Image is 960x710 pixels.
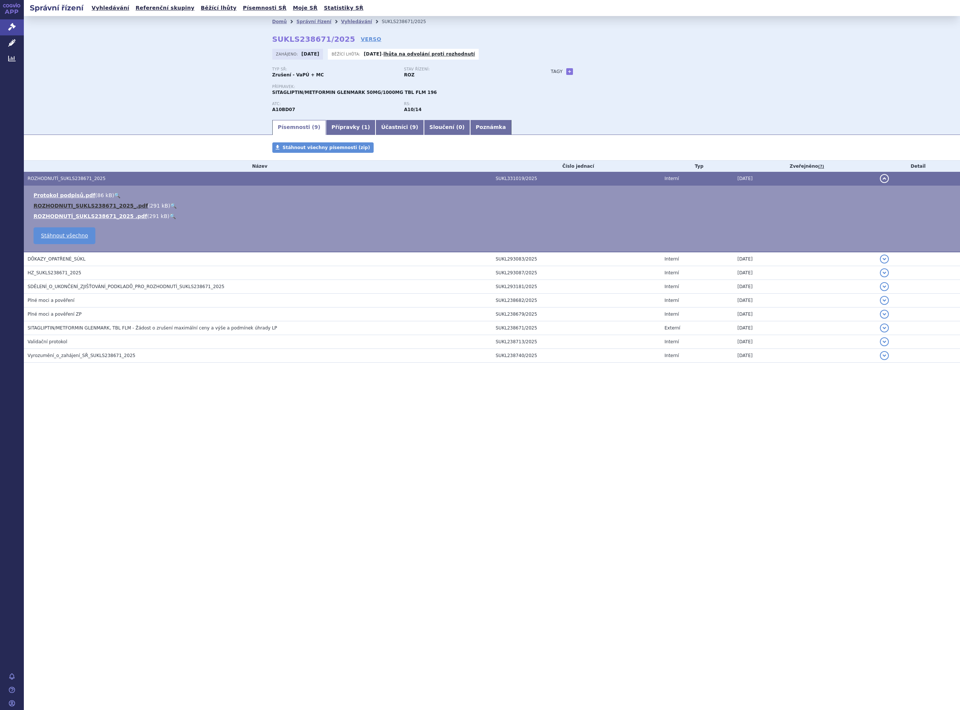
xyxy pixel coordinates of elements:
[24,161,492,172] th: Název
[734,307,877,321] td: [DATE]
[97,192,112,198] span: 86 kB
[272,85,536,89] p: Přípravek:
[272,142,374,153] a: Stáhnout všechny písemnosti (zip)
[272,90,437,95] span: SITAGLIPTIN/METFORMIN GLENMARK 50MG/1000MG TBL FLM 196
[34,192,95,198] a: Protokol podpisů.pdf
[661,161,734,172] th: Typ
[734,161,877,172] th: Zveřejněno
[424,120,470,135] a: Sloučení (0)
[880,324,889,332] button: detail
[272,107,295,112] strong: METFORMIN A SITAGLIPTIN
[199,3,239,13] a: Běžící lhůty
[492,252,661,266] td: SUKL293083/2025
[114,192,120,198] a: 🔍
[28,256,85,262] span: DŮKAZY_OPATŘENÉ_SÚKL
[665,176,679,181] span: Interní
[492,161,661,172] th: Číslo jednací
[566,68,573,75] a: +
[276,51,300,57] span: Zahájeno:
[665,284,679,289] span: Interní
[734,172,877,186] td: [DATE]
[880,255,889,264] button: detail
[551,67,563,76] h3: Tagy
[149,213,167,219] span: 291 kB
[492,335,661,349] td: SUKL238713/2025
[376,120,424,135] a: Účastníci (9)
[880,337,889,346] button: detail
[170,203,177,209] a: 🔍
[34,192,953,199] li: ( )
[28,325,277,331] span: SITAGLIPTIN/METFORMIN GLENMARK, TBL FLM - Žádost o zrušení maximální ceny a výše a podmínek úhrad...
[34,212,953,220] li: ( )
[326,120,376,135] a: Přípravky (1)
[89,3,132,13] a: Vyhledávání
[404,72,415,78] strong: ROZ
[272,35,355,44] strong: SUKLS238671/2025
[364,51,475,57] p: -
[364,124,368,130] span: 1
[404,102,529,106] p: RS:
[734,266,877,280] td: [DATE]
[404,107,422,112] strong: metformin a sitagliptin
[470,120,511,135] a: Poznámka
[492,349,661,363] td: SUKL238740/2025
[880,351,889,360] button: detail
[665,325,680,331] span: Externí
[818,164,824,169] abbr: (?)
[28,353,135,358] span: Vyrozumění_o_zahájení_SŘ_SUKLS238671_2025
[28,284,224,289] span: SDĚLENÍ_O_UKONČENÍ_ZJIŠŤOVÁNÍ_PODKLADŮ_PRO_ROZHODNUTÍ_SUKLS238671_2025
[665,298,679,303] span: Interní
[28,176,105,181] span: ROZHODNUTÍ_SUKLS238671_2025
[361,35,381,43] a: VERSO
[665,312,679,317] span: Interní
[28,339,67,344] span: Validační protokol
[34,202,953,209] li: ( )
[321,3,365,13] a: Statistiky SŘ
[28,270,81,275] span: HZ_SUKLS238671_2025
[169,213,176,219] a: 🔍
[272,102,397,106] p: ATC:
[412,124,416,130] span: 9
[283,145,370,150] span: Stáhnout všechny písemnosti (zip)
[28,312,82,317] span: Plné moci a pověření ZP
[880,174,889,183] button: detail
[492,307,661,321] td: SUKL238679/2025
[301,51,319,57] strong: [DATE]
[665,353,679,358] span: Interní
[332,51,362,57] span: Běžící lhůta:
[734,280,877,294] td: [DATE]
[272,67,397,72] p: Typ SŘ:
[665,256,679,262] span: Interní
[34,213,147,219] a: ROZHODNUTÍ_SUKLS238671_2025 .pdf
[734,294,877,307] td: [DATE]
[665,270,679,275] span: Interní
[133,3,197,13] a: Referenční skupiny
[364,51,381,57] strong: [DATE]
[734,252,877,266] td: [DATE]
[34,203,148,209] a: ROZHODNUTI_SUKLS238671_2025_.pdf
[734,321,877,335] td: [DATE]
[665,339,679,344] span: Interní
[876,161,960,172] th: Detail
[880,296,889,305] button: detail
[34,227,95,244] a: Stáhnout všechno
[734,335,877,349] td: [DATE]
[459,124,462,130] span: 0
[492,266,661,280] td: SUKL293087/2025
[492,280,661,294] td: SUKL293181/2025
[272,120,326,135] a: Písemnosti (9)
[272,72,324,78] strong: Zrušení - VaPÚ + MC
[382,16,436,27] li: SUKLS238671/2025
[341,19,372,24] a: Vyhledávání
[383,51,475,57] a: lhůta na odvolání proti rozhodnutí
[297,19,332,24] a: Správní řízení
[880,310,889,319] button: detail
[24,3,89,13] h2: Správní řízení
[880,282,889,291] button: detail
[150,203,168,209] span: 291 kB
[734,349,877,363] td: [DATE]
[272,19,287,24] a: Domů
[492,172,661,186] td: SUKL331019/2025
[404,67,529,72] p: Stav řízení:
[241,3,289,13] a: Písemnosti SŘ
